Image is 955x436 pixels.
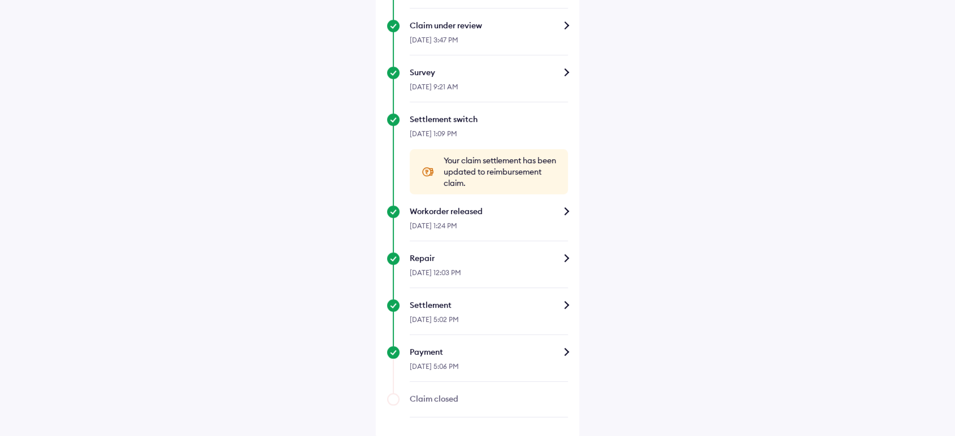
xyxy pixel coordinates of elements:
div: [DATE] 5:06 PM [410,357,568,382]
div: Payment [410,346,568,357]
div: [DATE] 9:21 AM [410,78,568,102]
div: Survey [410,67,568,78]
div: Claim under review [410,20,568,31]
div: [DATE] 12:03 PM [410,264,568,288]
div: Settlement switch [410,114,568,125]
div: Workorder released [410,206,568,217]
div: [DATE] 3:47 PM [410,31,568,55]
div: Settlement [410,299,568,311]
div: [DATE] 1:09 PM [410,125,568,149]
div: [DATE] 1:24 PM [410,217,568,241]
div: Claim closed [410,393,568,404]
div: Repair [410,252,568,264]
span: Your claim settlement has been updated to reimbursement claim. [444,155,557,189]
div: [DATE] 5:02 PM [410,311,568,335]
